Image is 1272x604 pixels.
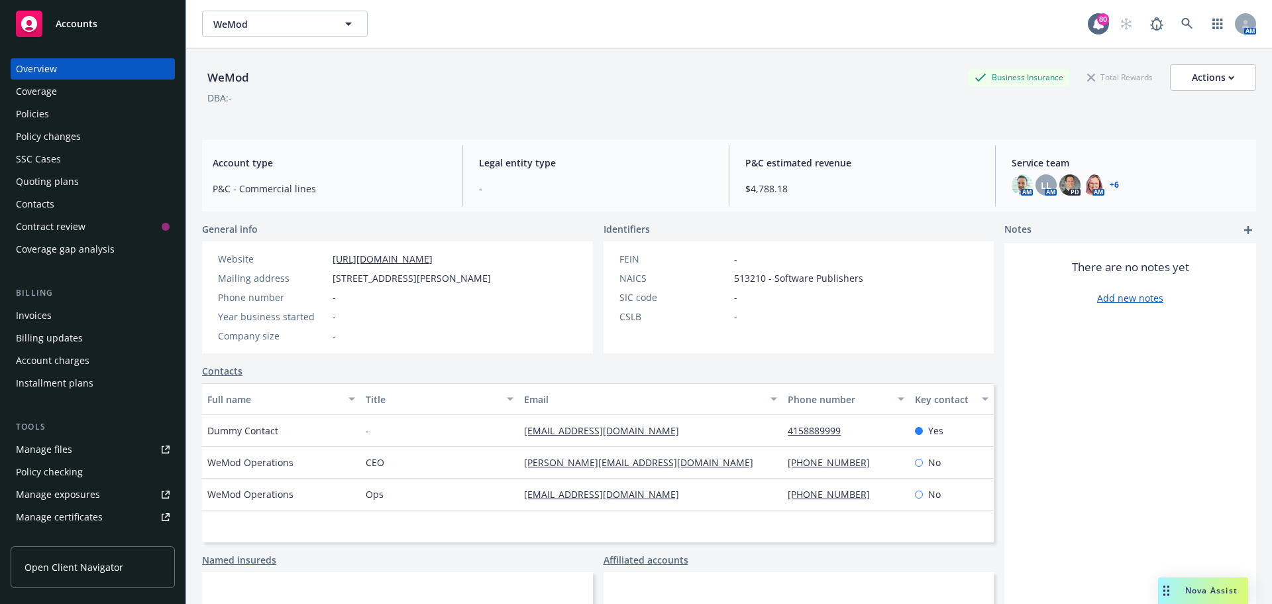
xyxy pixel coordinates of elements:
[16,373,93,394] div: Installment plans
[11,5,175,42] a: Accounts
[218,310,327,324] div: Year business started
[202,222,258,236] span: General info
[11,484,175,505] a: Manage exposures
[524,456,764,469] a: [PERSON_NAME][EMAIL_ADDRESS][DOMAIN_NAME]
[1192,65,1234,90] div: Actions
[788,424,851,437] a: 4158889999
[788,393,889,406] div: Phone number
[202,11,368,37] button: WeMod
[11,286,175,300] div: Billing
[788,488,880,501] a: [PHONE_NUMBER]
[604,553,688,567] a: Affiliated accounts
[11,103,175,125] a: Policies
[1004,222,1032,238] span: Notes
[519,383,782,415] button: Email
[16,81,57,102] div: Coverage
[16,239,115,260] div: Coverage gap analysis
[202,553,276,567] a: Named insureds
[1174,11,1200,37] a: Search
[213,17,328,31] span: WeMod
[213,156,447,170] span: Account type
[333,271,491,285] span: [STREET_ADDRESS][PERSON_NAME]
[1097,13,1109,25] div: 80
[16,58,57,80] div: Overview
[11,529,175,550] a: Manage claims
[11,328,175,349] a: Billing updates
[788,456,880,469] a: [PHONE_NUMBER]
[16,216,85,237] div: Contract review
[202,69,254,86] div: WeMod
[745,156,979,170] span: P&C estimated revenue
[1158,577,1175,604] div: Drag to move
[366,424,369,438] span: -
[734,271,863,285] span: 513210 - Software Publishers
[11,58,175,80] a: Overview
[604,222,650,236] span: Identifiers
[25,560,123,574] span: Open Client Navigator
[16,149,61,170] div: SSC Cases
[734,252,737,266] span: -
[366,393,499,406] div: Title
[11,420,175,434] div: Tools
[11,507,175,528] a: Manage certificates
[734,310,737,324] span: -
[1041,178,1051,192] span: LL
[479,156,713,170] span: Legal entity type
[745,182,979,196] span: $4,788.18
[1012,156,1245,170] span: Service team
[16,507,103,528] div: Manage certificates
[910,383,994,415] button: Key contact
[524,424,690,437] a: [EMAIL_ADDRESS][DOMAIN_NAME]
[333,290,336,304] span: -
[11,239,175,260] a: Coverage gap analysis
[915,393,974,406] div: Key contact
[968,69,1070,86] div: Business Insurance
[16,350,89,371] div: Account charges
[11,439,175,460] a: Manage files
[207,91,232,105] div: DBA: -
[366,487,384,501] span: Ops
[11,171,175,192] a: Quoting plans
[1110,181,1119,189] a: +6
[1158,577,1248,604] button: Nova Assist
[11,350,175,371] a: Account charges
[782,383,909,415] button: Phone number
[1170,64,1256,91] button: Actions
[16,126,81,147] div: Policy changes
[218,252,327,266] div: Website
[1113,11,1139,37] a: Start snowing
[16,529,83,550] div: Manage claims
[16,328,83,349] div: Billing updates
[619,310,729,324] div: CSLB
[1081,69,1159,86] div: Total Rewards
[207,424,278,438] span: Dummy Contact
[11,216,175,237] a: Contract review
[207,455,293,469] span: WeMod Operations
[524,393,763,406] div: Email
[207,487,293,501] span: WeMod Operations
[16,171,79,192] div: Quoting plans
[619,252,729,266] div: FEIN
[360,383,519,415] button: Title
[333,310,336,324] span: -
[366,455,384,469] span: CEO
[11,373,175,394] a: Installment plans
[56,19,97,29] span: Accounts
[16,461,83,483] div: Policy checking
[1083,174,1104,196] img: photo
[202,383,360,415] button: Full name
[11,461,175,483] a: Policy checking
[11,126,175,147] a: Policy changes
[524,488,690,501] a: [EMAIL_ADDRESS][DOMAIN_NAME]
[218,271,327,285] div: Mailing address
[202,364,242,378] a: Contacts
[928,487,941,501] span: No
[1059,174,1081,196] img: photo
[11,305,175,326] a: Invoices
[11,194,175,215] a: Contacts
[11,149,175,170] a: SSC Cases
[928,455,941,469] span: No
[619,290,729,304] div: SIC code
[1204,11,1231,37] a: Switch app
